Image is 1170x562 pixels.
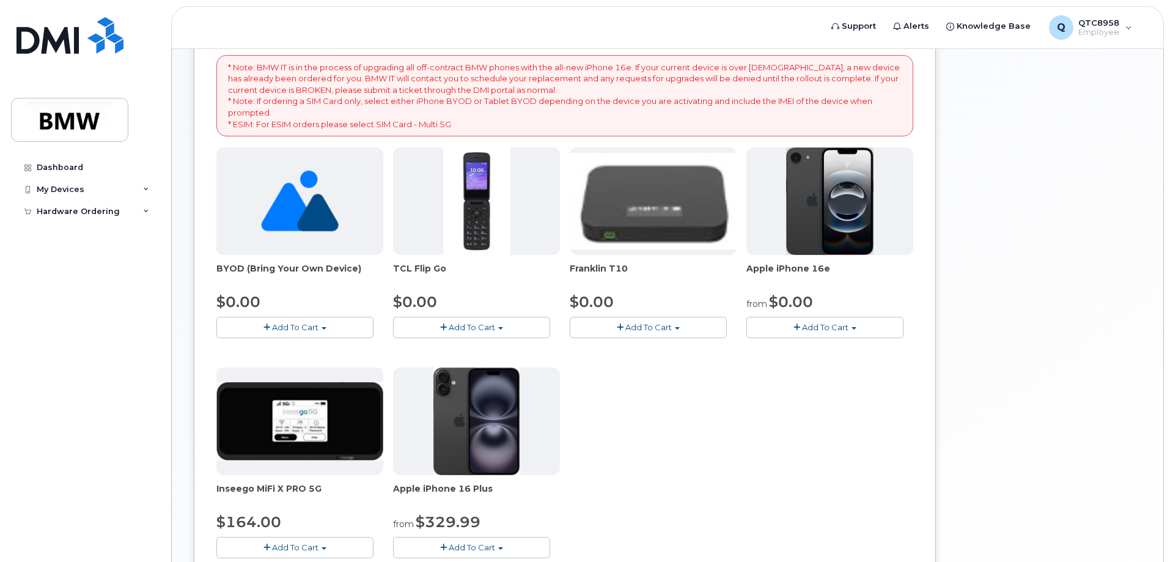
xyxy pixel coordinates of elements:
span: Employee [1078,28,1119,37]
span: Support [842,20,876,32]
button: Add To Cart [746,317,903,338]
div: Apple iPhone 16 Plus [393,483,560,507]
img: iphone_16_plus.png [433,368,520,475]
span: Add To Cart [272,322,318,332]
div: QTC8958 [1040,15,1141,40]
span: Alerts [903,20,929,32]
img: TCL_FLIP_MODE.jpg [443,147,510,255]
span: $0.00 [769,293,813,311]
span: Knowledge Base [957,20,1031,32]
span: $329.99 [416,513,480,531]
button: Add To Cart [216,317,373,338]
a: Knowledge Base [938,14,1039,39]
img: no_image_found-2caef05468ed5679b831cfe6fc140e25e0c280774317ffc20a367ab7fd17291e.png [261,147,339,255]
img: cut_small_inseego_5G.jpg [216,382,383,460]
span: QTC8958 [1078,18,1119,28]
a: Alerts [885,14,938,39]
button: Add To Cart [393,317,550,338]
button: Add To Cart [216,537,373,558]
a: Support [823,14,885,39]
span: $0.00 [216,293,260,311]
div: Franklin T10 [570,262,737,287]
span: Add To Cart [625,322,672,332]
span: Add To Cart [272,542,318,552]
span: Add To Cart [449,542,495,552]
div: Inseego MiFi X PRO 5G [216,483,383,507]
small: from [746,298,767,309]
span: Add To Cart [449,322,495,332]
span: Add To Cart [802,322,848,332]
span: $164.00 [216,513,281,531]
button: Add To Cart [393,537,550,558]
div: TCL Flip Go [393,262,560,287]
img: t10.jpg [570,153,737,250]
button: Add To Cart [570,317,727,338]
div: BYOD (Bring Your Own Device) [216,262,383,287]
small: from [393,519,414,530]
div: Apple iPhone 16e [746,262,913,287]
span: $0.00 [393,293,437,311]
p: * Note: BMW IT is in the process of upgrading all off-contract BMW phones with the all-new iPhone... [228,62,902,130]
span: Q [1057,20,1065,35]
span: $0.00 [570,293,614,311]
iframe: Messenger Launcher [1117,509,1161,553]
img: iphone16e.png [786,147,874,255]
